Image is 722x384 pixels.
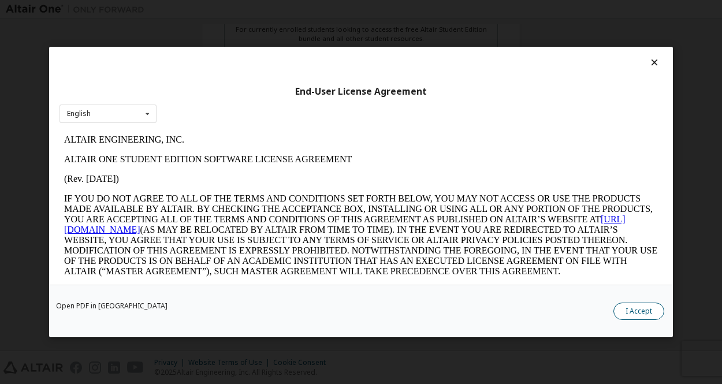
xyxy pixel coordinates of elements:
p: ALTAIR ENGINEERING, INC. [5,5,598,15]
a: Open PDF in [GEOGRAPHIC_DATA] [56,303,168,310]
p: IF YOU DO NOT AGREE TO ALL OF THE TERMS AND CONDITIONS SET FORTH BELOW, YOU MAY NOT ACCESS OR USE... [5,64,598,147]
a: [URL][DOMAIN_NAME] [5,84,566,105]
button: I Accept [613,303,664,320]
p: ALTAIR ONE STUDENT EDITION SOFTWARE LICENSE AGREEMENT [5,24,598,35]
p: This Altair One Student Edition Software License Agreement (“Agreement”) is between Altair Engine... [5,156,598,197]
div: English [67,110,91,117]
p: (Rev. [DATE]) [5,44,598,54]
div: End-User License Agreement [59,86,663,98]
